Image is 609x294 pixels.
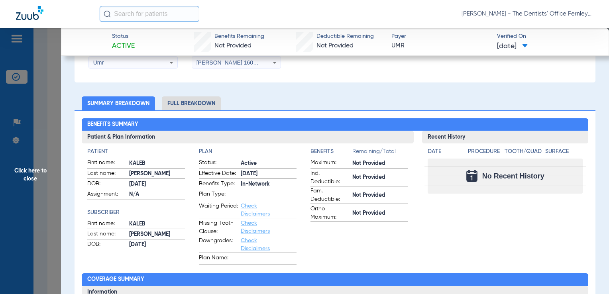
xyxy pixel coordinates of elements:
[352,209,408,218] span: Not Provided
[87,147,185,156] h4: Patient
[199,159,238,168] span: Status:
[422,131,588,143] h3: Recent History
[199,169,238,179] span: Effective Date:
[241,238,270,251] a: Check Disclaimers
[569,256,609,294] iframe: Chat Widget
[352,147,408,159] span: Remaining/Total
[310,205,350,221] span: Ortho Maximum:
[352,159,408,168] span: Not Provided
[199,237,238,253] span: Downgrades:
[82,96,155,110] li: Summary Breakdown
[214,32,264,41] span: Benefits Remaining
[310,159,350,168] span: Maximum:
[87,230,126,239] span: Last name:
[352,173,408,182] span: Not Provided
[82,118,588,131] h2: Benefits Summary
[310,187,350,204] span: Fam. Deductible:
[82,273,588,286] h2: Coverage Summary
[87,190,126,200] span: Assignment:
[129,159,185,168] span: KALEB
[428,147,461,156] h4: Date
[466,170,477,182] img: Calendar
[87,220,126,229] span: First name:
[316,32,374,41] span: Deductible Remaining
[16,6,43,20] img: Zuub Logo
[199,219,238,236] span: Missing Tooth Clause:
[505,147,542,156] h4: Tooth/Quad
[199,190,238,201] span: Plan Type:
[497,41,528,51] span: [DATE]
[391,32,490,41] span: Payer
[352,191,408,200] span: Not Provided
[428,147,461,159] app-breakdown-title: Date
[310,147,352,159] app-breakdown-title: Benefits
[241,159,297,168] span: Active
[93,59,104,66] span: Umr
[87,180,126,189] span: DOB:
[87,240,126,250] span: DOB:
[196,59,275,66] span: [PERSON_NAME] 1609149343
[316,43,354,49] span: Not Provided
[462,10,593,18] span: [PERSON_NAME] - The Dentists' Office Fernley
[199,180,238,189] span: Benefits Type:
[162,96,221,110] li: Full Breakdown
[310,147,352,156] h4: Benefits
[391,41,490,51] span: UMR
[214,43,251,49] span: Not Provided
[87,159,126,168] span: First name:
[505,147,542,159] app-breakdown-title: Tooth/Quad
[199,254,238,265] span: Plan Name:
[100,6,199,22] input: Search for patients
[199,202,238,218] span: Waiting Period:
[104,10,111,18] img: Search Icon
[129,220,185,228] span: KALEB
[468,147,502,159] app-breakdown-title: Procedure
[497,32,596,41] span: Verified On
[545,147,583,159] app-breakdown-title: Surface
[112,32,135,41] span: Status
[310,169,350,186] span: Ind. Deductible:
[129,180,185,188] span: [DATE]
[241,203,270,217] a: Check Disclaimers
[87,208,185,217] h4: Subscriber
[241,180,297,188] span: In-Network
[199,147,297,156] h4: Plan
[129,170,185,178] span: [PERSON_NAME]
[545,147,583,156] h4: Surface
[87,169,126,179] span: Last name:
[82,131,414,143] h3: Patient & Plan Information
[482,172,544,180] span: No Recent History
[468,147,502,156] h4: Procedure
[241,170,297,178] span: [DATE]
[112,41,135,51] span: Active
[129,230,185,239] span: [PERSON_NAME]
[129,190,185,199] span: N/A
[129,241,185,249] span: [DATE]
[241,220,270,234] a: Check Disclaimers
